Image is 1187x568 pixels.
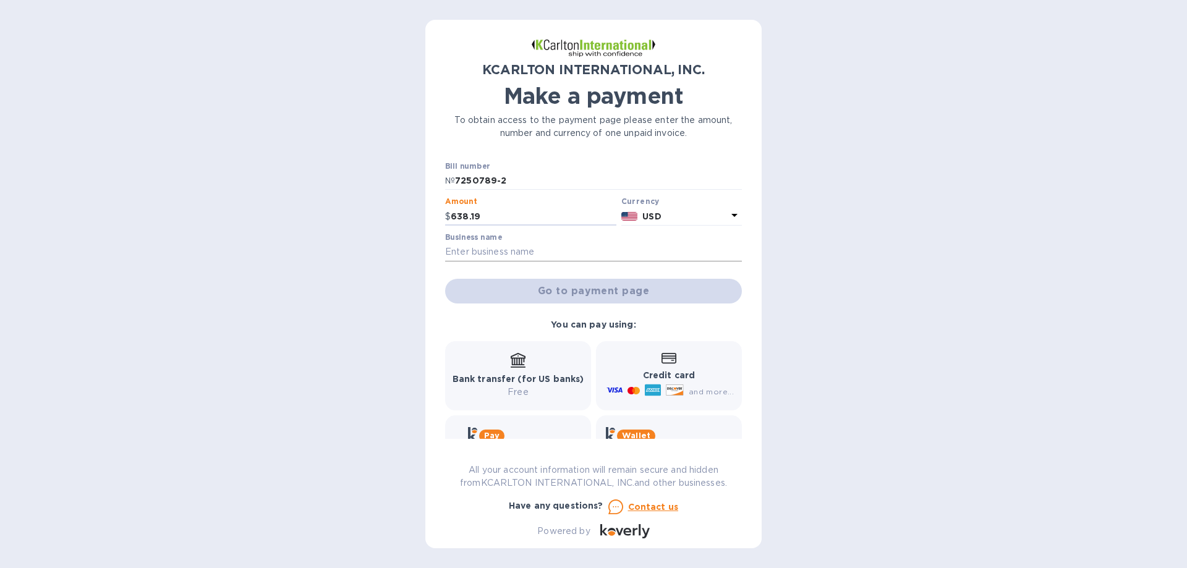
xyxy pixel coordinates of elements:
[628,502,679,512] u: Contact us
[453,374,584,384] b: Bank transfer (for US banks)
[445,464,742,490] p: All your account information will remain secure and hidden from KCARLTON INTERNATIONAL, INC. and ...
[445,198,477,206] label: Amount
[551,320,636,329] b: You can pay using:
[622,431,650,440] b: Wallet
[445,83,742,109] h1: Make a payment
[445,234,502,241] label: Business name
[621,197,660,206] b: Currency
[689,387,734,396] span: and more...
[445,174,455,187] p: №
[509,501,603,511] b: Have any questions?
[445,114,742,140] p: To obtain access to the payment page please enter the amount, number and currency of one unpaid i...
[643,370,695,380] b: Credit card
[445,210,451,223] p: $
[484,431,500,440] b: Pay
[537,525,590,538] p: Powered by
[451,207,616,226] input: 0.00
[445,163,490,170] label: Bill number
[445,243,742,261] input: Enter business name
[455,172,742,190] input: Enter bill number
[642,211,661,221] b: USD
[482,62,704,77] b: KCARLTON INTERNATIONAL, INC.
[621,212,638,221] img: USD
[453,386,584,399] p: Free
